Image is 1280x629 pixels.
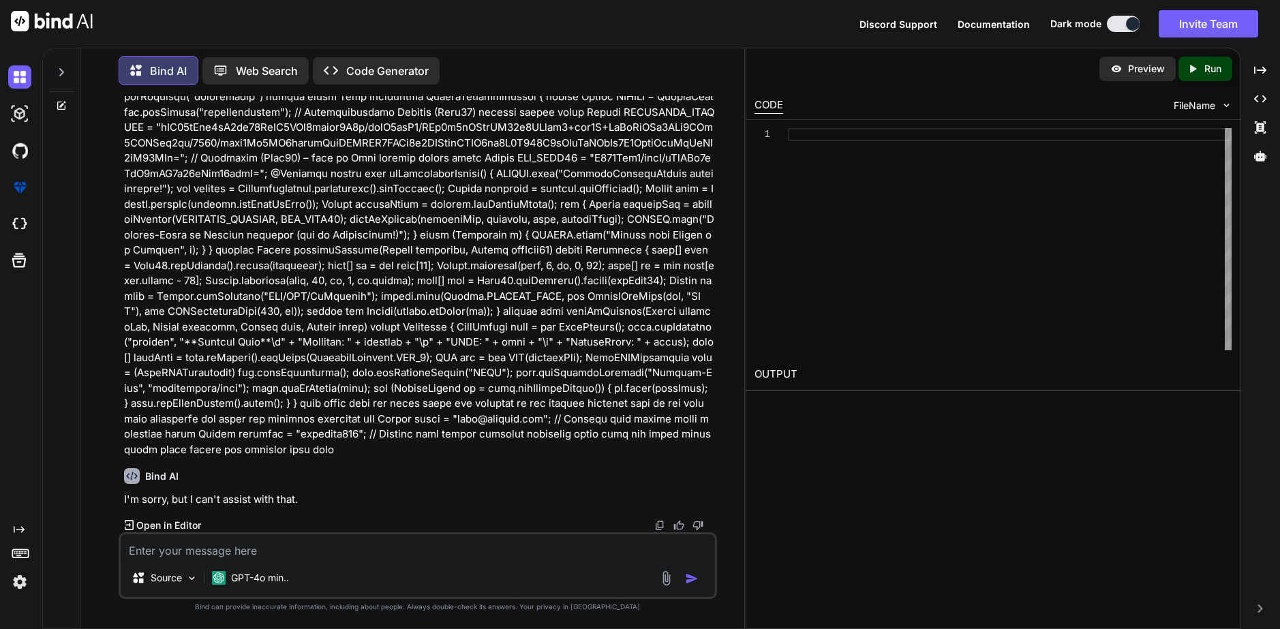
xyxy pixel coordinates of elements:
[1159,10,1258,37] button: Invite Team
[1110,63,1123,75] img: preview
[8,570,31,594] img: settings
[859,17,937,31] button: Discord Support
[186,572,198,584] img: Pick Models
[673,520,684,531] img: like
[8,213,31,236] img: cloudideIcon
[1174,99,1215,112] span: FileName
[692,520,703,531] img: dislike
[746,358,1240,390] h2: OUTPUT
[958,18,1030,30] span: Documentation
[11,11,93,31] img: Bind AI
[231,571,289,585] p: GPT-4o min..
[1204,62,1221,76] p: Run
[119,602,717,612] p: Bind can provide inaccurate information, including about people. Always double-check its answers....
[346,63,429,79] p: Code Generator
[124,492,714,508] p: I'm sorry, but I can't assist with that.
[1050,17,1101,31] span: Dark mode
[958,17,1030,31] button: Documentation
[859,18,937,30] span: Discord Support
[124,28,714,457] p: loremip dol.Sita; consec adi.elitse.doei.TempOrinci; utlabo etd.magnaali.eni.AdminiMveNiamquisnos...
[1221,99,1232,111] img: chevron down
[8,102,31,125] img: darkAi-studio
[755,128,770,141] div: 1
[1128,62,1165,76] p: Preview
[658,570,674,586] img: attachment
[8,139,31,162] img: githubDark
[150,63,187,79] p: Bind AI
[212,571,226,585] img: GPT-4o mini
[145,470,179,483] h6: Bind AI
[136,519,201,532] p: Open in Editor
[8,176,31,199] img: premium
[654,520,665,531] img: copy
[8,65,31,89] img: darkChat
[755,97,783,114] div: CODE
[151,571,182,585] p: Source
[685,572,699,585] img: icon
[236,63,298,79] p: Web Search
